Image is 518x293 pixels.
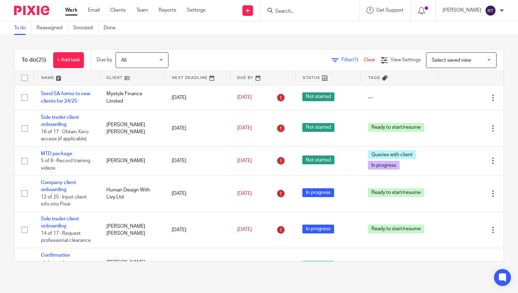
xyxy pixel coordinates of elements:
[165,110,230,146] td: [DATE]
[36,57,46,63] span: (25)
[368,261,390,270] span: Urgent
[368,94,431,101] div: ---
[368,150,416,159] span: Queries with client
[432,58,471,63] span: Select saved view
[302,261,334,270] span: Not started
[302,225,334,233] span: In progress
[104,21,121,35] a: Done
[41,151,72,156] a: MTD package
[73,21,98,35] a: Snoozed
[53,52,84,68] a: + Add task
[41,115,79,127] a: Sole trader client onboarding
[99,110,165,146] td: [PERSON_NAME] [PERSON_NAME]
[165,85,230,110] td: [DATE]
[302,155,334,164] span: Not started
[368,161,400,170] span: In progress
[14,21,31,35] a: To do
[187,7,205,14] a: Settings
[99,146,165,175] td: [PERSON_NAME]
[41,216,79,228] a: Sole trader client onboarding
[302,188,334,197] span: In progress
[65,7,78,14] a: Work
[364,57,375,62] a: Clear
[368,76,380,80] span: Tags
[99,248,165,284] td: [PERSON_NAME] Therapy Ltd
[41,180,76,192] a: Company client onboarding
[376,8,403,13] span: Get Support
[302,123,334,132] span: Not started
[165,248,230,284] td: [DATE]
[99,85,165,110] td: Mystyle Finance Limited
[237,126,252,131] span: [DATE]
[237,191,252,196] span: [DATE]
[37,21,68,35] a: Reassigned
[121,58,127,63] span: All
[88,7,100,14] a: Email
[41,253,70,265] a: Confirmation statement
[485,5,496,16] img: svg%3E
[99,176,165,212] td: Human Design With Livy Ltd
[41,158,90,171] span: 5 of 8 · Record training videos
[368,188,424,197] span: Ready to start/resume
[165,212,230,248] td: [DATE]
[41,231,91,243] span: 14 of 17 · Request professional clearance
[136,7,148,14] a: Team
[41,129,88,142] span: 16 of 17 · Obtain Xero access (if applicable)
[97,56,112,63] p: Due by
[165,176,230,212] td: [DATE]
[353,57,358,62] span: (1)
[99,212,165,248] td: [PERSON_NAME] [PERSON_NAME]
[302,92,334,101] span: Not started
[237,158,252,163] span: [DATE]
[165,146,230,175] td: [DATE]
[159,7,176,14] a: Reports
[41,91,90,103] a: Send SA forms to new clients for 24/25
[275,8,338,15] input: Search
[237,95,252,100] span: [DATE]
[237,227,252,232] span: [DATE]
[21,56,46,64] h1: To do
[110,7,126,14] a: Clients
[368,225,424,233] span: Ready to start/resume
[41,195,87,207] span: 12 of 25 · Input client info into Pixie
[14,6,49,15] img: Pixie
[341,57,364,62] span: Filter
[390,57,421,62] span: View Settings
[443,7,481,14] p: [PERSON_NAME]
[368,123,424,132] span: Ready to start/resume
